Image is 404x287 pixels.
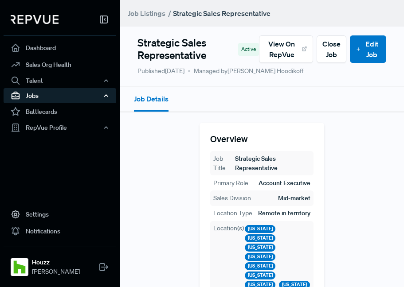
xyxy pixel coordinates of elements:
[213,178,249,188] th: Primary Role
[4,247,116,280] a: HouzzHouzz[PERSON_NAME]
[134,87,169,112] button: Job Details
[4,73,116,88] button: Talent
[32,267,80,276] span: [PERSON_NAME]
[137,66,184,76] p: Published [DATE]
[4,56,116,73] a: Sales Org Health
[137,37,235,62] h4: Strategic Sales Representative
[259,35,313,63] button: View on RepVue
[245,271,276,279] div: [US_STATE]
[168,9,171,18] span: /
[4,39,116,56] a: Dashboard
[210,133,314,144] h5: Overview
[317,35,346,63] button: Close Job
[258,178,311,188] td: Account Executive
[241,45,256,53] span: Active
[245,225,276,233] div: [US_STATE]
[350,35,386,63] button: Edit Job
[245,262,276,270] div: [US_STATE]
[4,103,116,120] a: Battlecards
[4,206,116,223] a: Settings
[11,15,59,24] img: RepVue
[12,260,27,274] img: Houzz
[128,8,165,19] a: Job Listings
[213,208,253,218] th: Location Type
[235,154,311,173] td: Strategic Sales Representative
[173,9,271,18] strong: Strategic Sales Representative
[322,39,341,60] span: Close Job
[258,208,311,218] td: Remote in territory
[278,193,311,203] td: Mid-market
[4,120,116,135] button: RepVue Profile
[213,193,251,203] th: Sales Division
[4,223,116,240] a: Notifications
[245,234,276,242] div: [US_STATE]
[265,39,299,60] span: View on RepVue
[245,244,276,252] div: [US_STATE]
[213,154,235,173] th: Job Title
[32,258,80,267] strong: Houzz
[188,66,303,76] span: Managed by [PERSON_NAME] Hoodikoff
[245,253,276,261] div: [US_STATE]
[356,39,380,60] a: Edit Job
[4,88,116,103] button: Jobs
